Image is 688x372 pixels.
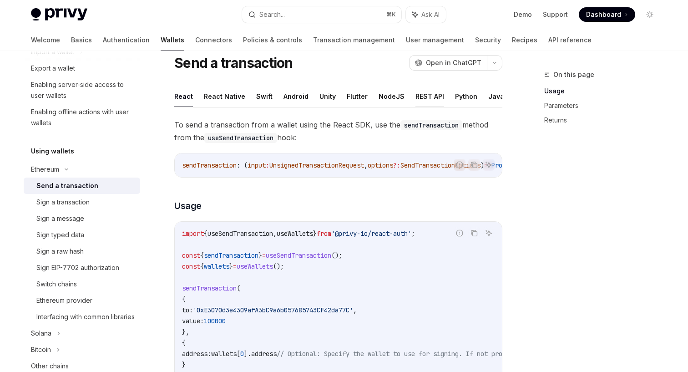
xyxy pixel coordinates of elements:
span: = [262,251,266,260]
a: Usage [544,84,664,98]
a: Demo [514,10,532,19]
span: , [273,229,277,238]
a: Enabling server-side access to user wallets [24,76,140,104]
span: from [317,229,331,238]
span: import [182,229,204,238]
span: ; [411,229,415,238]
a: Sign typed data [24,227,140,243]
div: Export a wallet [31,63,75,74]
button: REST API [415,86,444,107]
button: Report incorrect code [454,159,465,171]
a: Policies & controls [243,29,302,51]
button: Ask AI [406,6,446,23]
span: '0xE3070d3e4309afA3bC9a6b057685743CF42da77C' [193,306,353,314]
button: Toggle dark mode [642,7,657,22]
button: NodeJS [379,86,405,107]
div: Ethereum [31,164,59,175]
span: useWallets [237,262,273,270]
span: } [229,262,233,270]
a: Dashboard [579,7,635,22]
span: }, [182,328,189,336]
a: Support [543,10,568,19]
a: Connectors [195,29,232,51]
span: // Optional: Specify the wallet to use for signing. If not provided, the first wallet will be used. [277,350,637,358]
div: Enabling offline actions with user wallets [31,107,135,128]
span: sendTransaction [182,161,237,169]
a: Ethereum provider [24,292,140,309]
div: Solana [31,328,51,339]
a: Send a transaction [24,178,140,194]
span: ⌘ K [386,11,396,18]
a: Sign a raw hash [24,243,140,260]
h5: Using wallets [31,146,74,157]
span: } [313,229,317,238]
button: Swift [256,86,273,107]
div: Sign typed data [36,229,84,240]
span: Open in ChatGPT [426,58,481,67]
a: Switch chains [24,276,140,292]
div: Ethereum provider [36,295,92,306]
button: Unity [319,86,336,107]
a: API reference [548,29,592,51]
span: SendTransactionOptions [400,161,481,169]
span: } [182,361,186,369]
button: Ask AI [483,227,495,239]
button: Search...⌘K [242,6,401,23]
a: User management [406,29,464,51]
div: Other chains [31,361,69,372]
span: To send a transaction from a wallet using the React SDK, use the method from the hook: [174,118,502,144]
a: Export a wallet [24,60,140,76]
span: useSendTransaction [207,229,273,238]
div: Sign EIP-7702 authorization [36,262,119,273]
span: useSendTransaction [266,251,331,260]
a: Sign a transaction [24,194,140,210]
span: UnsignedTransactionRequest [269,161,364,169]
button: Open in ChatGPT [409,55,487,71]
span: ) [481,161,484,169]
button: Flutter [347,86,368,107]
span: 100000 [204,317,226,325]
span: value: [182,317,204,325]
h1: Send a transaction [174,55,293,71]
span: (); [273,262,284,270]
button: Copy the contents from the code block [468,159,480,171]
code: useSendTransaction [204,133,277,143]
span: address: [182,350,211,358]
span: to: [182,306,193,314]
span: On this page [553,69,594,80]
a: Interfacing with common libraries [24,309,140,325]
a: Authentication [103,29,150,51]
span: = [233,262,237,270]
span: : ( [237,161,248,169]
button: React [174,86,193,107]
div: Send a transaction [36,180,98,191]
div: Interfacing with common libraries [36,311,135,322]
span: , [364,161,368,169]
span: Ask AI [421,10,440,19]
span: wallets [211,350,237,358]
div: Sign a message [36,213,84,224]
button: Report incorrect code [454,227,465,239]
div: Switch chains [36,279,77,290]
a: Basics [71,29,92,51]
a: Returns [544,113,664,127]
a: Sign EIP-7702 authorization [24,260,140,276]
div: Enabling server-side access to user wallets [31,79,135,101]
div: Sign a raw hash [36,246,84,257]
button: React Native [204,86,245,107]
span: address [251,350,277,358]
button: Java [488,86,504,107]
span: { [182,339,186,347]
span: const [182,262,200,270]
a: Welcome [31,29,60,51]
span: ?: [393,161,400,169]
a: Security [475,29,501,51]
span: { [200,251,204,260]
a: Enabling offline actions with user wallets [24,104,140,131]
span: { [200,262,204,270]
span: useWallets [277,229,313,238]
a: Recipes [512,29,537,51]
span: : [266,161,269,169]
span: [ [237,350,240,358]
span: input [248,161,266,169]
